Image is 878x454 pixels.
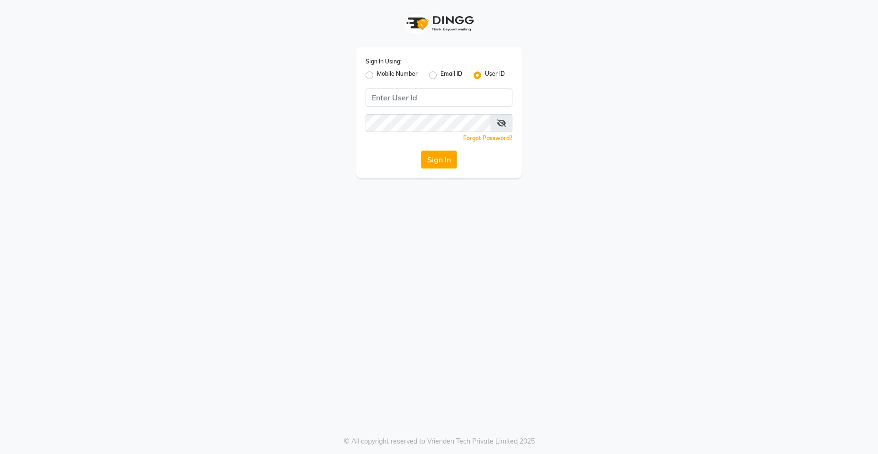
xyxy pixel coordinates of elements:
img: logo1.svg [401,9,477,37]
label: Sign In Using: [366,57,402,66]
label: Email ID [440,70,462,81]
input: Username [366,89,512,107]
label: User ID [485,70,505,81]
label: Mobile Number [377,70,418,81]
a: Forgot Password? [463,134,512,142]
button: Sign In [421,151,457,169]
input: Username [366,114,491,132]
